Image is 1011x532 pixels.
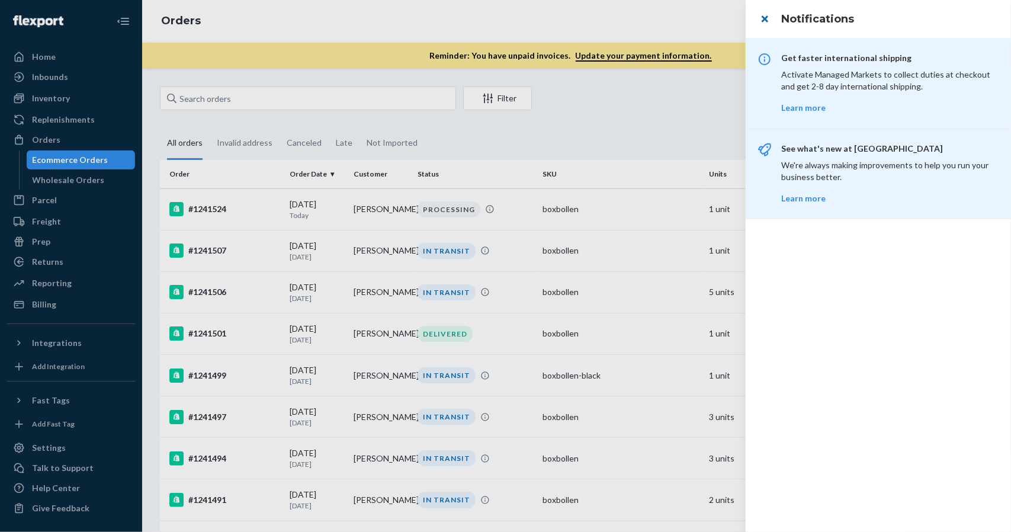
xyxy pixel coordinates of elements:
a: Learn more [781,102,826,113]
p: See what's new at [GEOGRAPHIC_DATA] [781,143,997,155]
button: close [753,7,776,31]
span: Chatta [24,8,59,19]
h3: Notifications [781,11,997,27]
p: Activate Managed Markets to collect duties at checkout and get 2-8 day international shipping. [781,69,997,92]
a: Learn more [781,193,826,203]
p: We're always making improvements to help you run your business better. [781,159,997,183]
p: Get faster international shipping [781,52,997,64]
